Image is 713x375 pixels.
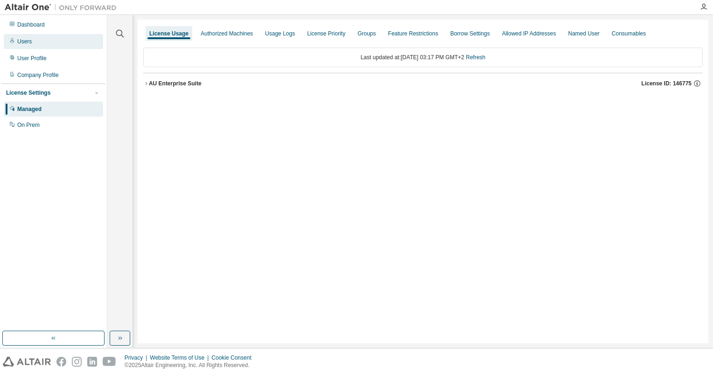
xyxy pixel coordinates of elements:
[17,55,47,62] div: User Profile
[143,73,703,94] button: AU Enterprise SuiteLicense ID: 146775
[149,80,202,87] div: AU Enterprise Suite
[149,30,189,37] div: License Usage
[5,3,121,12] img: Altair One
[87,357,97,367] img: linkedin.svg
[103,357,116,367] img: youtube.svg
[502,30,556,37] div: Allowed IP Addresses
[450,30,490,37] div: Borrow Settings
[17,21,45,28] div: Dashboard
[612,30,646,37] div: Consumables
[307,30,345,37] div: License Priority
[642,80,692,87] span: License ID: 146775
[150,354,211,361] div: Website Terms of Use
[6,89,50,97] div: License Settings
[17,71,59,79] div: Company Profile
[568,30,599,37] div: Named User
[201,30,253,37] div: Authorized Machines
[211,354,257,361] div: Cookie Consent
[17,38,32,45] div: Users
[357,30,376,37] div: Groups
[265,30,295,37] div: Usage Logs
[56,357,66,367] img: facebook.svg
[17,105,42,113] div: Managed
[3,357,51,367] img: altair_logo.svg
[466,54,485,61] a: Refresh
[143,48,703,67] div: Last updated at: [DATE] 03:17 PM GMT+2
[388,30,438,37] div: Feature Restrictions
[17,121,40,129] div: On Prem
[125,354,150,361] div: Privacy
[125,361,257,369] p: © 2025 Altair Engineering, Inc. All Rights Reserved.
[72,357,82,367] img: instagram.svg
